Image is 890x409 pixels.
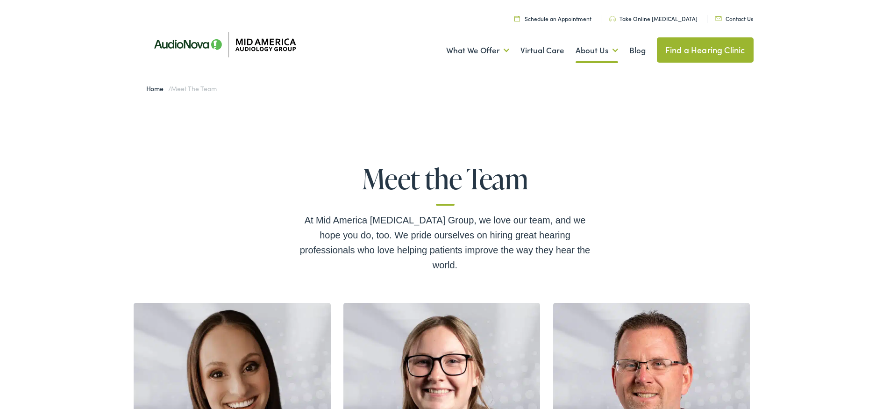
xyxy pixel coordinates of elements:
[609,16,616,22] img: utility icon
[576,33,618,68] a: About Us
[715,14,753,22] a: Contact Us
[629,33,646,68] a: Blog
[657,37,754,63] a: Find a Hearing Clinic
[520,33,564,68] a: Virtual Care
[171,84,216,93] span: Meet the Team
[609,14,698,22] a: Take Online [MEDICAL_DATA]
[296,213,595,273] div: At Mid America [MEDICAL_DATA] Group, we love our team, and we hope you do, too. We pride ourselve...
[146,84,217,93] span: /
[715,16,722,21] img: utility icon
[446,33,509,68] a: What We Offer
[514,14,591,22] a: Schedule an Appointment
[296,163,595,206] h1: Meet the Team
[146,84,168,93] a: Home
[514,15,520,22] img: utility icon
